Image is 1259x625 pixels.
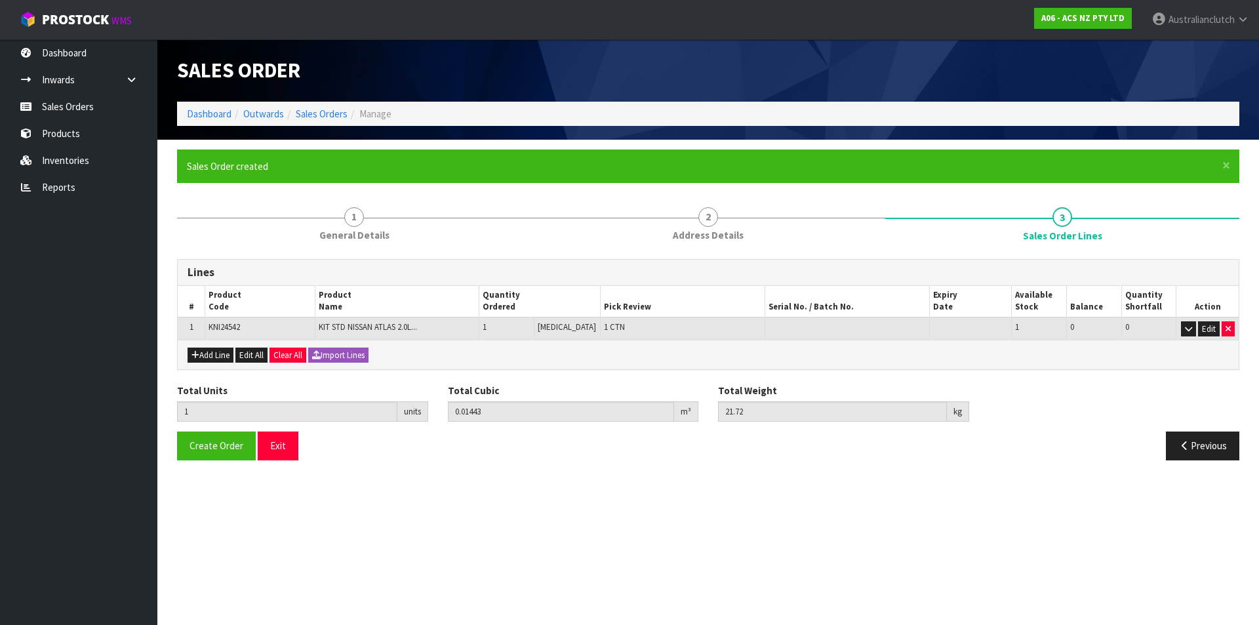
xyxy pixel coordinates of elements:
a: Sales Orders [296,108,348,120]
div: m³ [674,401,698,422]
span: Address Details [673,228,744,242]
label: Total Units [177,384,228,397]
button: Edit All [235,348,268,363]
a: Outwards [243,108,284,120]
label: Total Cubic [448,384,499,397]
th: Available Stock [1012,286,1067,317]
th: Quantity Ordered [479,286,601,317]
button: Import Lines [308,348,369,363]
span: × [1222,156,1230,174]
span: Manage [359,108,391,120]
button: Add Line [188,348,233,363]
label: Total Weight [718,384,777,397]
span: Sales Order created [187,160,268,172]
button: Clear All [270,348,306,363]
button: Previous [1166,432,1239,460]
div: kg [947,401,969,422]
span: Australianclutch [1169,13,1235,26]
button: Edit [1198,321,1220,337]
input: Total Units [177,401,397,422]
span: General Details [319,228,390,242]
th: Serial No. / Batch No. [765,286,930,317]
span: 2 [698,207,718,227]
span: ProStock [42,11,109,28]
span: Sales Order [177,57,300,83]
img: cube-alt.png [20,11,36,28]
span: 0 [1070,321,1074,333]
span: Create Order [190,439,243,452]
button: Exit [258,432,298,460]
span: Sales Order Lines [177,249,1239,470]
span: 1 [190,321,193,333]
input: Total Cubic [448,401,675,422]
h3: Lines [188,266,1229,279]
strong: A06 - ACS NZ PTY LTD [1041,12,1125,24]
th: Balance [1067,286,1122,317]
input: Total Weight [718,401,947,422]
span: 1 [344,207,364,227]
small: WMS [111,14,132,27]
span: [MEDICAL_DATA] [538,321,596,333]
span: 1 CTN [604,321,625,333]
th: Product Name [315,286,479,317]
span: 1 [1015,321,1019,333]
th: Quantity Shortfall [1121,286,1176,317]
span: 3 [1052,207,1072,227]
th: Product Code [205,286,315,317]
th: # [178,286,205,317]
th: Expiry Date [930,286,1012,317]
div: units [397,401,428,422]
th: Action [1176,286,1239,317]
span: KIT STD NISSAN ATLAS 2.0L... [319,321,417,333]
span: 1 [483,321,487,333]
span: Sales Order Lines [1023,229,1102,243]
span: 0 [1125,321,1129,333]
th: Pick Review [601,286,765,317]
span: KNI24542 [209,321,240,333]
button: Create Order [177,432,256,460]
a: Dashboard [187,108,231,120]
